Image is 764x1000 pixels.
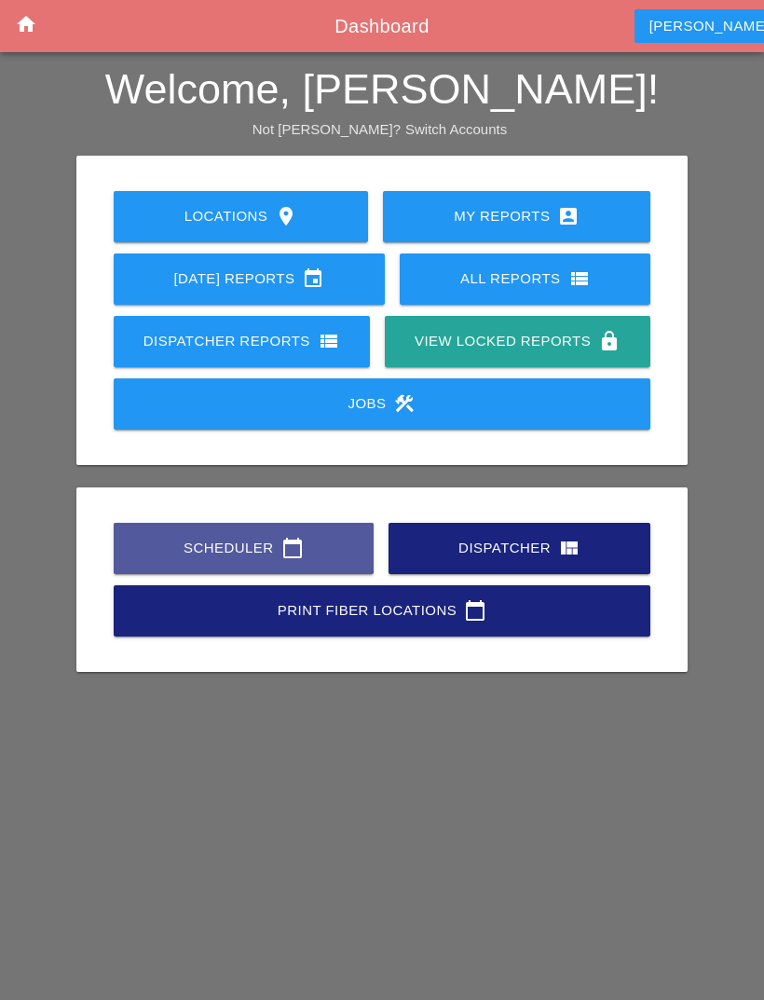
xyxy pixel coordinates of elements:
[114,523,374,574] a: Scheduler
[464,599,486,622] i: calendar_today
[385,316,650,367] a: View Locked Reports
[405,121,507,137] a: Switch Accounts
[302,267,324,290] i: event
[143,537,344,559] div: Scheduler
[393,392,416,415] i: construction
[383,191,650,242] a: My Reports
[557,205,580,227] i: account_box
[413,205,621,227] div: My Reports
[252,121,401,137] span: Not [PERSON_NAME]?
[430,267,621,290] div: All Reports
[114,585,651,637] a: Print Fiber Locations
[143,205,339,227] div: Locations
[143,599,621,622] div: Print Fiber Locations
[114,191,369,242] a: Locations
[334,16,429,36] span: Dashboard
[418,537,621,559] div: Dispatcher
[558,537,580,559] i: view_quilt
[598,330,621,352] i: lock
[114,253,386,305] a: [DATE] Reports
[281,537,304,559] i: calendar_today
[143,267,356,290] div: [DATE] Reports
[143,392,621,415] div: Jobs
[143,330,340,352] div: Dispatcher Reports
[114,378,651,430] a: Jobs
[400,253,650,305] a: All Reports
[275,205,297,227] i: location_on
[415,330,621,352] div: View Locked Reports
[318,330,340,352] i: view_list
[114,316,370,367] a: Dispatcher Reports
[15,13,37,35] i: home
[389,523,651,574] a: Dispatcher
[568,267,591,290] i: view_list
